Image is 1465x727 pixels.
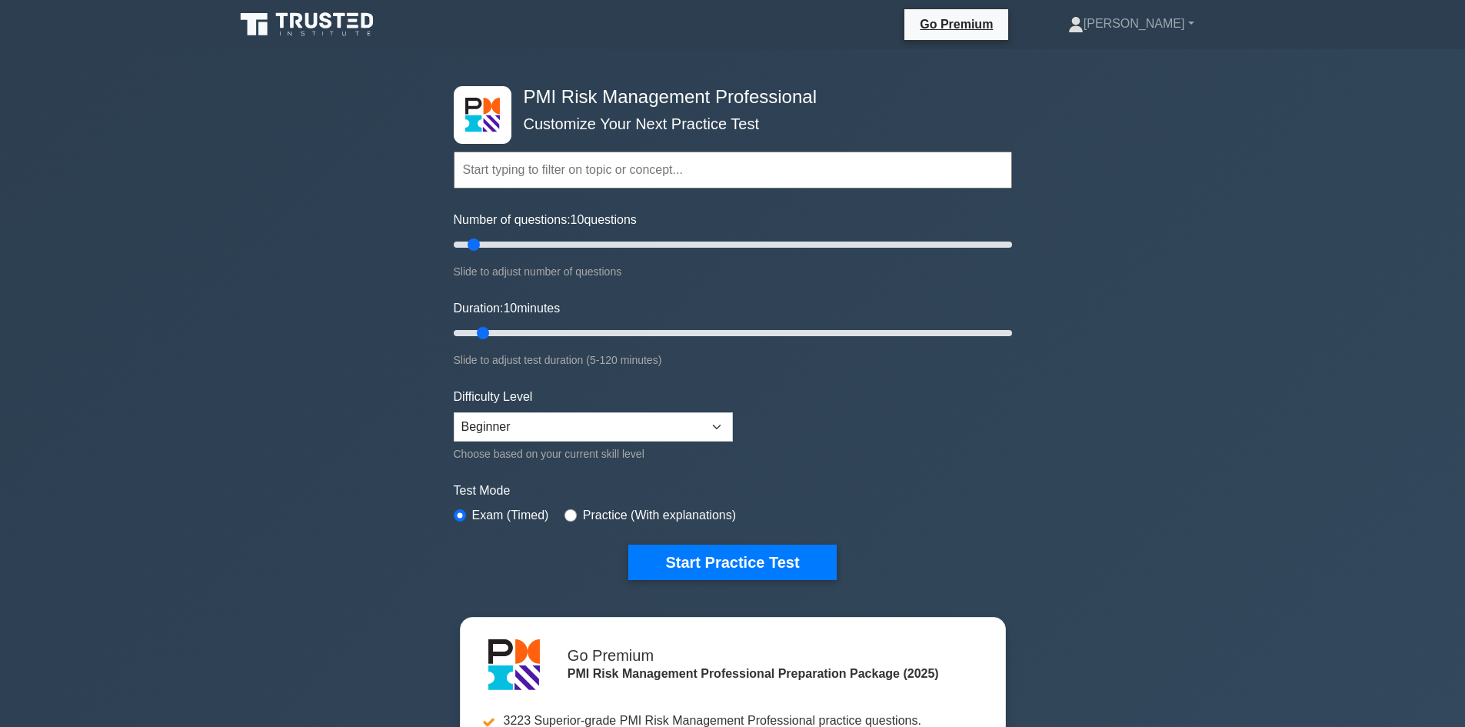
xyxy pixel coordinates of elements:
[454,445,733,463] div: Choose based on your current skill level
[454,211,637,229] label: Number of questions: questions
[454,351,1012,369] div: Slide to adjust test duration (5-120 minutes)
[503,302,517,315] span: 10
[628,545,836,580] button: Start Practice Test
[454,152,1012,188] input: Start typing to filter on topic or concept...
[518,86,937,108] h4: PMI Risk Management Professional
[454,299,561,318] label: Duration: minutes
[454,388,533,406] label: Difficulty Level
[454,262,1012,281] div: Slide to adjust number of questions
[911,15,1002,34] a: Go Premium
[472,506,549,525] label: Exam (Timed)
[1031,8,1231,39] a: [PERSON_NAME]
[454,482,1012,500] label: Test Mode
[571,213,584,226] span: 10
[583,506,736,525] label: Practice (With explanations)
